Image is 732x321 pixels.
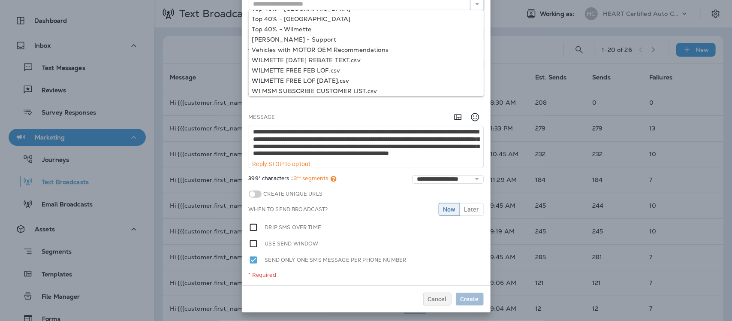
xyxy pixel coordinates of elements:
[249,272,484,279] div: * Required
[428,296,447,302] span: Cancel
[252,67,480,74] div: WILMETTE FREE FEB LOF.csv
[461,296,479,302] span: Create
[252,88,480,94] div: WI MSM SUBSCRIBE CUSTOMER LIST.csv
[423,293,452,306] button: Cancel
[456,293,484,306] button: Create
[443,206,455,212] span: Now
[467,109,484,126] button: Select an emoji
[439,203,460,216] button: Now
[460,203,484,216] button: Later
[265,255,407,265] label: Send only one SMS message per phone number
[252,26,480,33] div: Top 40% - Wilmette
[262,191,323,197] label: Create Unique URLs
[449,109,467,126] button: Add in a premade template
[249,114,275,121] label: Message
[249,206,328,213] label: When to send broadcast?
[253,160,311,167] span: Reply STOP to optout
[265,223,322,232] label: Drip SMS over time
[464,206,479,212] span: Later
[265,239,319,248] label: Use send window
[249,175,337,184] span: 399* characters =
[294,175,328,182] span: 3** segments
[252,77,480,84] div: WILMETTE FREE LOF [DATE].csv
[252,46,480,53] div: Vehicles with MOTOR OEM Recommendations
[252,36,480,43] div: [PERSON_NAME] - Support
[252,15,480,22] div: Top 40% - [GEOGRAPHIC_DATA]
[252,57,480,64] div: WILMETTE [DATE] REBATE TEXT.csv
